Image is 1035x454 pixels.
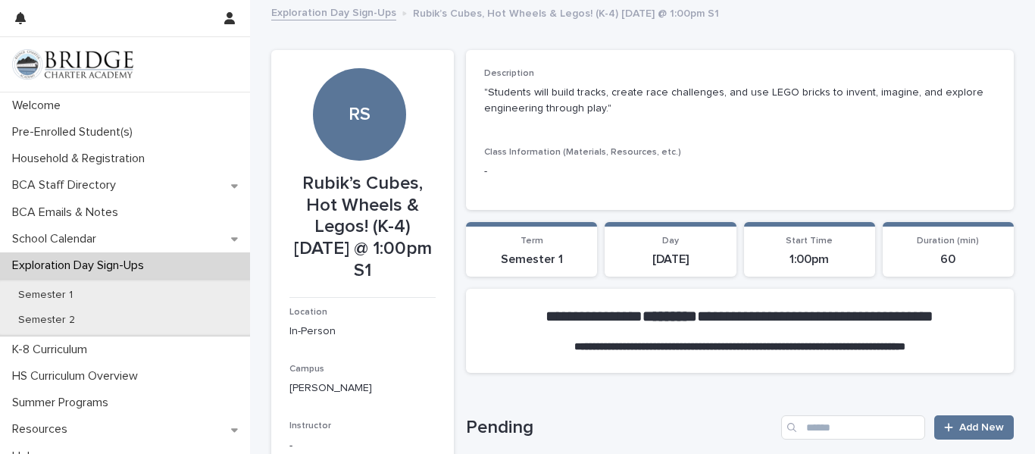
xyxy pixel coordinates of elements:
[289,365,324,374] span: Campus
[6,178,128,193] p: BCA Staff Directory
[6,205,130,220] p: BCA Emails & Notes
[959,422,1004,433] span: Add New
[289,308,327,317] span: Location
[753,252,866,267] p: 1:00pm
[917,236,979,246] span: Duration (min)
[413,4,719,20] p: Rubik’s Cubes, Hot Wheels & Legos! (K-4) [DATE] @ 1:00pm S1
[313,11,405,125] div: RS
[289,438,436,454] p: -
[6,152,157,166] p: Household & Registration
[6,99,73,113] p: Welcome
[475,252,588,267] p: Semester 1
[271,3,396,20] a: Exploration Day Sign-Ups
[12,49,133,80] img: V1C1m3IdTEidaUdm9Hs0
[484,164,996,180] p: -
[6,314,87,327] p: Semester 2
[6,369,150,384] p: HS Curriculum Overview
[6,422,80,437] p: Resources
[484,69,534,78] span: Description
[6,396,120,410] p: Summer Programs
[934,415,1014,440] a: Add New
[892,252,1005,267] p: 60
[6,258,156,273] p: Exploration Day Sign-Ups
[6,289,85,302] p: Semester 1
[786,236,833,246] span: Start Time
[662,236,679,246] span: Day
[6,232,108,246] p: School Calendar
[289,380,436,396] p: [PERSON_NAME]
[614,252,727,267] p: [DATE]
[6,343,99,357] p: K-8 Curriculum
[484,85,996,117] p: "Students will build tracks, create race challenges, and use LEGO bricks to invent, imagine, and ...
[289,324,436,340] p: In-Person
[289,421,331,431] span: Instructor
[289,173,436,282] p: Rubik’s Cubes, Hot Wheels & Legos! (K-4) [DATE] @ 1:00pm S1
[781,415,925,440] input: Search
[484,148,681,157] span: Class Information (Materials, Resources, etc.)
[466,417,775,439] h1: Pending
[521,236,543,246] span: Term
[6,125,145,139] p: Pre-Enrolled Student(s)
